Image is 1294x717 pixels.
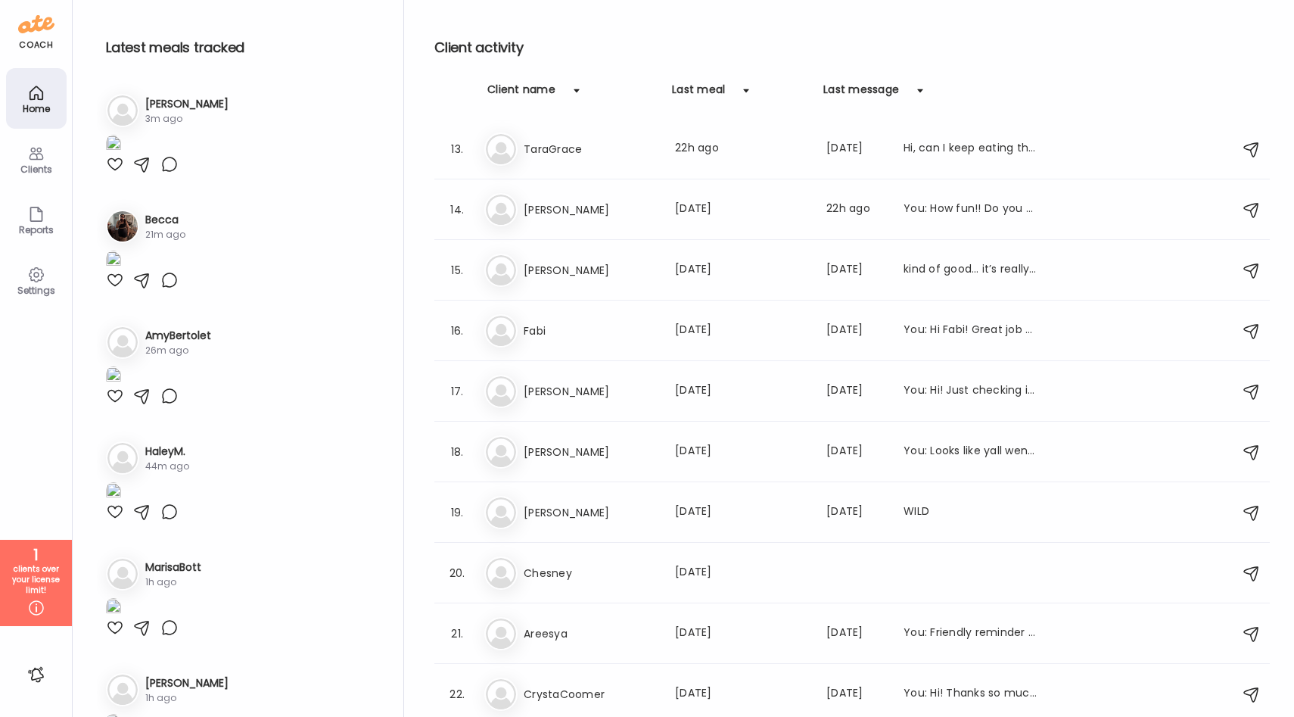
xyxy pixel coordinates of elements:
div: 16. [448,322,466,340]
div: 13. [448,140,466,158]
div: 21m ago [145,228,185,242]
div: [DATE] [826,625,885,643]
h3: Areesya [524,625,657,643]
div: 18. [448,443,466,461]
div: [DATE] [826,503,885,522]
div: 1 [5,546,67,564]
div: Settings [9,285,64,295]
h3: Becca [145,212,185,228]
div: Last meal [672,82,725,106]
div: You: Hi! Thanks so much for your message and I totally hear you. Life gets busy, and staying on t... [904,685,1037,703]
h3: HaleyM. [145,444,189,460]
div: clients over your license limit! [5,564,67,596]
div: [DATE] [826,261,885,279]
div: 44m ago [145,460,189,473]
div: [DATE] [675,382,808,401]
div: 1h ago [145,575,201,589]
div: You: How fun!! Do you want to reschedule to [DATE]? [904,201,1037,219]
h3: [PERSON_NAME] [145,96,229,112]
div: WILD [904,503,1037,522]
div: [DATE] [675,201,808,219]
div: coach [19,39,53,51]
div: You: Hi! Just checking in with how you are feeling? Dont forget to upload your food pics! :) [904,382,1037,401]
img: bg-avatar-default.svg [486,679,516,709]
div: Home [9,104,64,114]
div: Hi, can I keep eating the same thing [DATE] (minus [PERSON_NAME] bars) until I run out? The recip... [904,140,1037,158]
img: bg-avatar-default.svg [107,443,138,473]
div: 22h ago [826,201,885,219]
img: images%2FGqR2wskUdERGQuJ8prwOlAHiY6t2%2F1JtppgqDGXDYYXLN38ot%2FDxF4ZkXSTdFDqyx3w27b_1080 [106,598,121,619]
h3: [PERSON_NAME] [524,201,657,219]
div: 22. [448,685,466,703]
div: [DATE] [675,625,808,643]
div: 15. [448,261,466,279]
div: [DATE] [675,443,808,461]
div: [DATE] [675,261,808,279]
div: [DATE] [826,140,885,158]
h3: [PERSON_NAME] [145,675,229,691]
h3: [PERSON_NAME] [524,261,657,279]
div: [DATE] [826,382,885,401]
img: avatars%2FvTftA8v5t4PJ4mYtYO3Iw6ljtGM2 [107,211,138,242]
h3: Fabi [524,322,657,340]
img: bg-avatar-default.svg [107,559,138,589]
div: Clients [9,164,64,174]
div: [DATE] [675,564,808,582]
h2: Latest meals tracked [106,36,379,59]
img: bg-avatar-default.svg [486,255,516,285]
img: bg-avatar-default.svg [486,558,516,588]
img: bg-avatar-default.svg [486,619,516,649]
h2: Client activity [434,36,1270,59]
div: [DATE] [826,685,885,703]
h3: [PERSON_NAME] [524,382,657,401]
h3: TaraGrace [524,140,657,158]
img: bg-avatar-default.svg [486,316,516,346]
img: bg-avatar-default.svg [486,376,516,407]
img: images%2FD1KCQUEvUCUCripQeQySqAbcA313%2FiQVuTahb9YACFVPRCA4R%2FvLgFPTDnmjJQMSETRGMI_1080 [106,135,121,155]
img: images%2FvTftA8v5t4PJ4mYtYO3Iw6ljtGM2%2FL52yMuP5QDrw0k67srz3%2F6xPaoBf5dtoDRePIbIJk_1080 [106,251,121,271]
h3: [PERSON_NAME] [524,503,657,522]
div: kind of good… it’s really hard for me to not eat random things that i’m trying to not or build tr... [904,261,1037,279]
h3: Chesney [524,564,657,582]
div: [DATE] [826,322,885,340]
div: [DATE] [675,503,808,522]
div: [DATE] [675,322,808,340]
div: 22h ago [675,140,808,158]
img: bg-avatar-default.svg [107,95,138,126]
img: images%2FnqEos4dlPfU1WAEMgzCZDTUbVOs2%2FUYQV8QEBWnM7nNJTSkLU%2FW80wYdq6f5DEeANS4JPT_1080 [106,482,121,503]
h3: [PERSON_NAME] [524,443,657,461]
h3: AmyBertolet [145,328,211,344]
img: images%2FKCuWq4wOuzL0LtVGeI3JZrgzfIt1%2FPlPGGn8YyNarFdw1yIzB%2FWbRoJLXssLfqLZM3cdcg_1080 [106,366,121,387]
img: bg-avatar-default.svg [486,195,516,225]
div: 21. [448,625,466,643]
h3: MarisaBott [145,560,201,575]
img: ate [18,12,54,36]
div: 14. [448,201,466,219]
div: [DATE] [826,443,885,461]
div: You: Hi Fabi! Great job starting to track, I look forward to chatting about your interventions th... [904,322,1037,340]
img: bg-avatar-default.svg [486,134,516,164]
h3: CrystaCoomer [524,685,657,703]
img: bg-avatar-default.svg [107,675,138,705]
div: You: Friendly reminder to log your food when you eat out! We can chat more about it [DATE] when w... [904,625,1037,643]
div: Reports [9,225,64,235]
div: 26m ago [145,344,211,357]
img: bg-avatar-default.svg [486,437,516,467]
div: 20. [448,564,466,582]
div: Client name [487,82,555,106]
div: 17. [448,382,466,401]
div: 3m ago [145,112,229,126]
div: You: Looks like yall went grocery shopping, love! [904,443,1037,461]
div: [DATE] [675,685,808,703]
img: bg-avatar-default.svg [107,327,138,357]
div: Last message [823,82,899,106]
img: bg-avatar-default.svg [486,497,516,528]
div: 19. [448,503,466,522]
div: 1h ago [145,691,229,705]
